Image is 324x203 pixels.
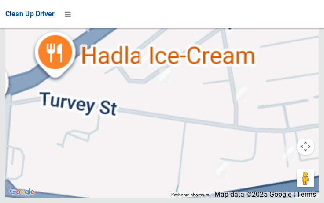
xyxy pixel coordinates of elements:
a: Click to see this area on Google Maps [7,186,37,198]
span: Clean Up Driver [5,10,55,18]
div: 58 Napoli Street, PADSTOW NSW 2211<br>Status : AssignedToRoute<br><a href="/driver/booking/478069... [136,49,153,71]
button: Keyboard shortcuts [171,192,209,198]
span: Map data ©2025 Google [214,190,291,199]
div: 12 Mackenzie Street, REVESBY NSW 2212<br>Status : AssignedToRoute<br><a href="/driver/booking/477... [213,158,231,180]
a: Clean Up Driver [5,8,55,21]
div: 21ex Snowsill Avenue, PADSTOW NSW 2211<br>Status : AssignedToRoute<br><a href="/driver/booking/47... [232,83,250,105]
button: Drag Pegman onto the map to open Street View [297,169,314,187]
div: 13B Turvey Street, REVESBY NSW 2212<br>Status : AssignedToRoute<br><a href="/driver/booking/47799... [280,142,298,164]
a: Terms [297,190,316,199]
button: Map camera controls [297,138,314,155]
div: 45 Napoli Street, PADSTOW NSW 2211<br>Status : AssignedToRoute<br><a href="/driver/booking/478211... [156,64,173,86]
img: Google [7,186,37,198]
